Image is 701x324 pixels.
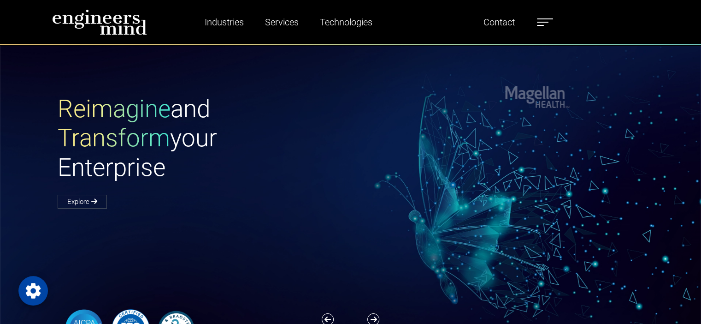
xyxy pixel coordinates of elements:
[58,95,171,123] span: Reimagine
[58,95,351,183] h1: and your Enterprise
[58,195,107,209] a: Explore
[316,12,376,33] a: Technologies
[52,9,147,35] img: logo
[480,12,518,33] a: Contact
[261,12,302,33] a: Services
[58,124,170,152] span: Transform
[201,12,247,33] a: Industries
